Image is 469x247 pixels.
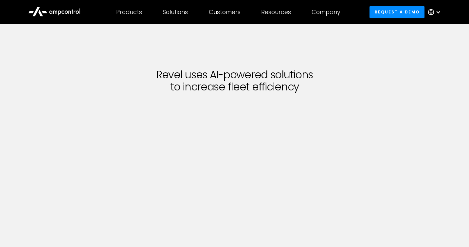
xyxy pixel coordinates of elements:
[209,9,241,16] div: Customers
[261,9,291,16] div: Resources
[370,6,424,18] a: Request a demo
[312,9,340,16] div: Company
[163,9,188,16] div: Solutions
[116,9,142,16] div: Products
[91,69,379,93] h1: Revel uses AI-powered solutions to increase fleet efficiency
